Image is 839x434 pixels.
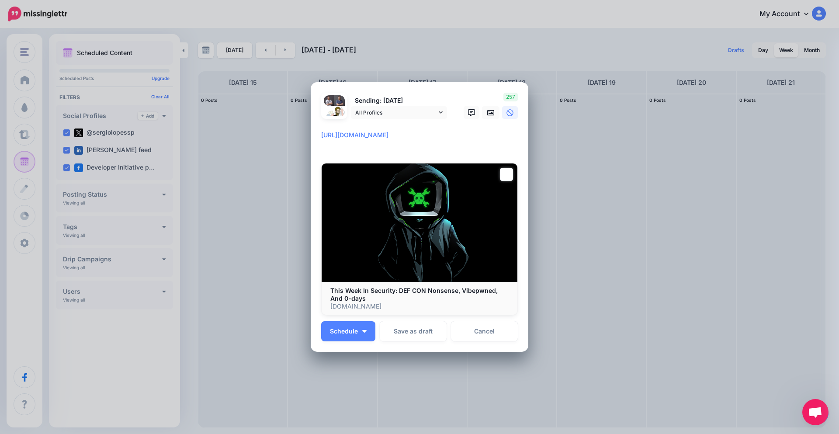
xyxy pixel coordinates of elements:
[330,328,358,334] span: Schedule
[324,95,334,106] img: 1745356928895-67863.png
[322,163,517,282] img: This Week In Security: DEF CON Nonsense, Vibepwned, And 0-days
[351,96,447,106] p: Sending: [DATE]
[503,93,518,101] span: 257
[334,95,345,106] img: 404938064_7577128425634114_8114752557348925942_n-bsa142071.jpg
[355,108,437,117] span: All Profiles
[380,321,447,341] button: Save as draft
[451,321,518,341] a: Cancel
[362,330,367,333] img: arrow-down-white.png
[351,106,447,119] a: All Profiles
[324,106,345,127] img: QppGEvPG-82148.jpg
[321,321,375,341] button: Schedule
[330,287,498,302] b: This Week In Security: DEF CON Nonsense, Vibepwned, And 0-days
[330,302,509,310] p: [DOMAIN_NAME]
